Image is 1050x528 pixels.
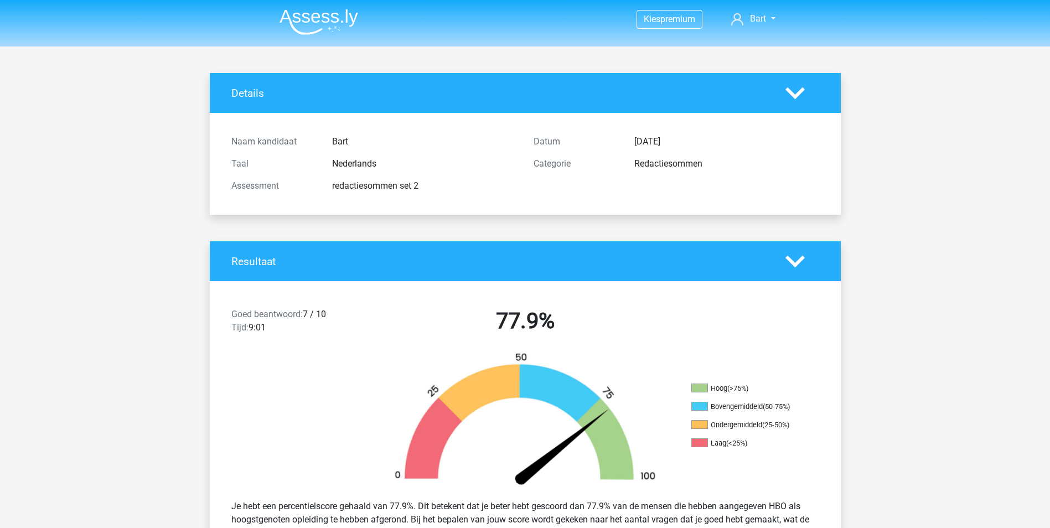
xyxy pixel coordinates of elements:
[223,135,324,148] div: Naam kandidaat
[223,179,324,193] div: Assessment
[763,402,790,411] div: (50-75%)
[324,157,525,170] div: Nederlands
[525,157,626,170] div: Categorie
[727,12,779,25] a: Bart
[280,9,358,35] img: Assessly
[691,438,802,448] li: Laag
[525,135,626,148] div: Datum
[231,87,769,100] h4: Details
[637,12,702,27] a: Kiespremium
[231,322,249,333] span: Tijd:
[762,421,789,429] div: (25-50%)
[223,308,374,339] div: 7 / 10 9:01
[691,402,802,412] li: Bovengemiddeld
[231,255,769,268] h4: Resultaat
[644,14,660,24] span: Kies
[691,420,802,430] li: Ondergemiddeld
[223,157,324,170] div: Taal
[750,13,766,24] span: Bart
[727,384,748,392] div: (>75%)
[382,308,668,334] h2: 77.9%
[626,135,827,148] div: [DATE]
[324,179,525,193] div: redactiesommen set 2
[376,352,675,491] img: 78.1f539fb9fc92.png
[231,309,303,319] span: Goed beantwoord:
[324,135,525,148] div: Bart
[691,384,802,394] li: Hoog
[726,439,747,447] div: (<25%)
[660,14,695,24] span: premium
[626,157,827,170] div: Redactiesommen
